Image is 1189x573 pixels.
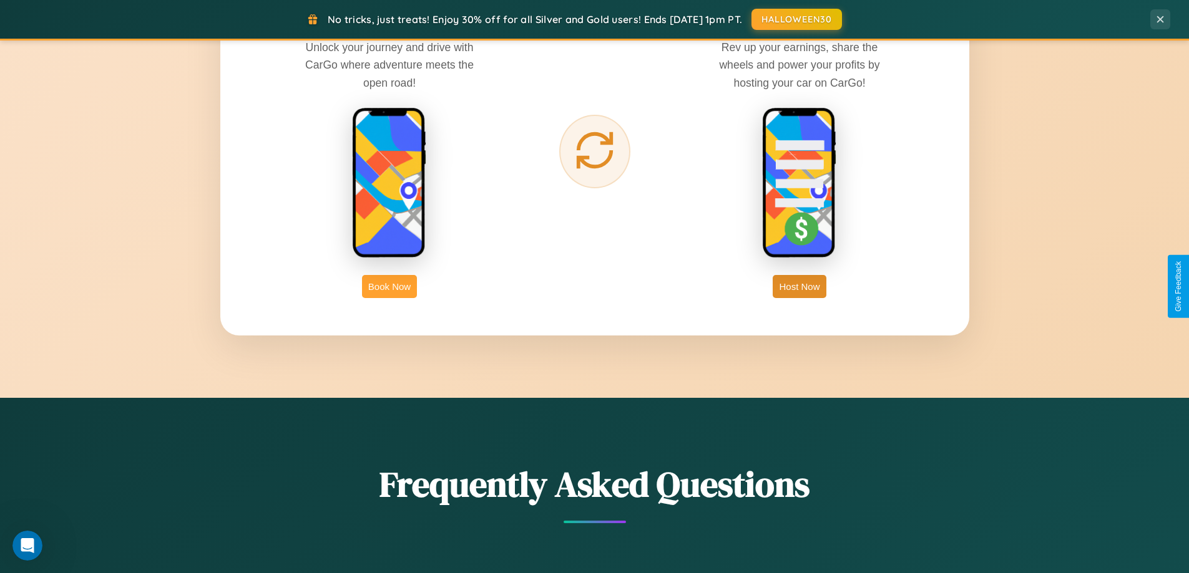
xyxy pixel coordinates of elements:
p: Rev up your earnings, share the wheels and power your profits by hosting your car on CarGo! [706,39,893,91]
span: No tricks, just treats! Enjoy 30% off for all Silver and Gold users! Ends [DATE] 1pm PT. [328,13,742,26]
button: HALLOWEEN30 [751,9,842,30]
div: Give Feedback [1174,261,1183,312]
img: host phone [762,107,837,259]
button: Book Now [362,275,417,298]
button: Host Now [773,275,826,298]
p: Unlock your journey and drive with CarGo where adventure meets the open road! [296,39,483,91]
img: rent phone [352,107,427,259]
h2: Frequently Asked Questions [220,460,969,508]
iframe: Intercom live chat [12,531,42,561]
